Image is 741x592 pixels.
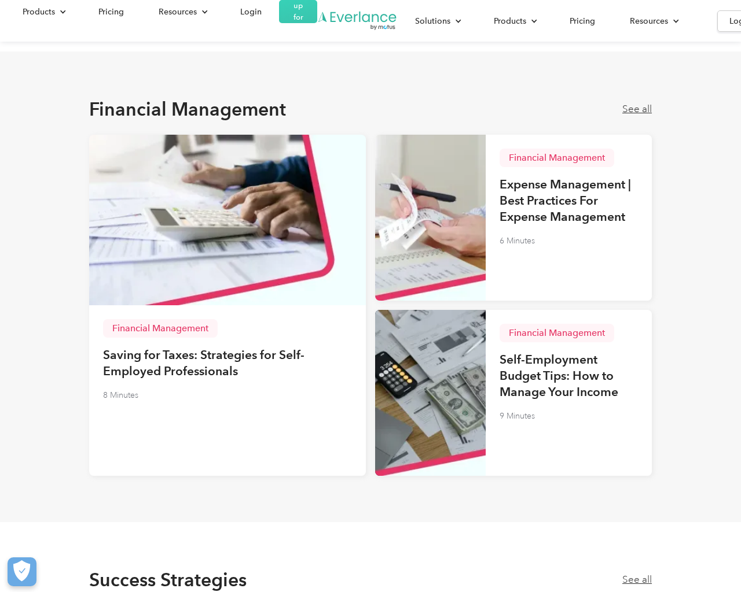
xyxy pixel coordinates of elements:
a: Go to homepage [317,10,398,31]
a: Login [229,2,273,22]
div: Products [494,14,526,28]
a: Pricing [558,11,607,31]
a: Financial ManagementExpense Management | Best Practices For Expense Management6 Minutes [375,135,652,301]
p: Financial Management [509,153,605,162]
div: Pricing [98,5,124,19]
a: Financial ManagementSaving for Taxes: Strategies for Self-Employed Professionals8 Minutes [89,135,366,476]
h2: Success Strategies [89,568,247,591]
p: 6 Minutes [500,234,535,248]
h3: Expense Management | Best Practices For Expense Management [500,176,638,225]
h2: Financial Management [89,98,286,121]
div: Resources [159,5,197,19]
button: Cookies Settings [8,557,36,586]
div: Resources [147,2,217,22]
a: Financial ManagementSelf-Employment Budget Tips: How to Manage Your Income9 Minutes [375,310,652,476]
div: Products [11,2,75,22]
div: Resources [630,14,668,28]
div: Resources [618,11,688,31]
p: 8 Minutes [103,388,138,402]
p: 9 Minutes [500,409,535,423]
div: Products [482,11,546,31]
a: Pricing [87,2,135,22]
div: Solutions [415,14,450,28]
div: Solutions [403,11,471,31]
p: Financial Management [509,328,605,338]
a: See all [622,103,652,115]
div: Pricing [570,14,595,28]
h3: Saving for Taxes: Strategies for Self-Employed Professionals [103,347,352,379]
h3: Self-Employment Budget Tips: How to Manage Your Income [500,351,638,400]
p: Financial Management [112,324,208,333]
div: Products [23,5,55,19]
a: See all [622,574,652,586]
div: Login [240,5,262,19]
